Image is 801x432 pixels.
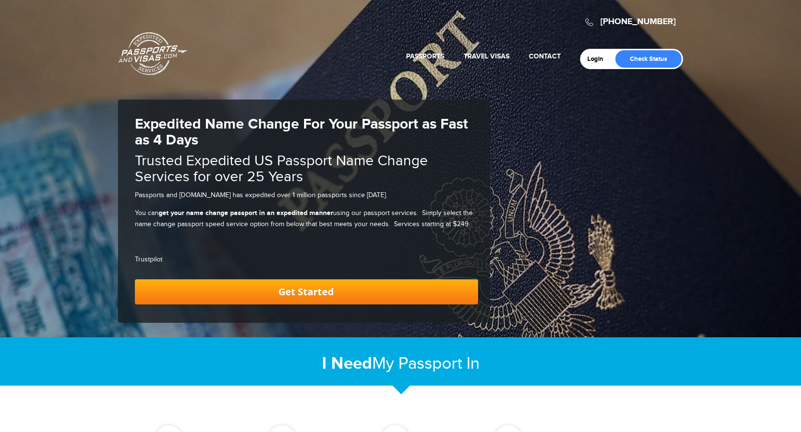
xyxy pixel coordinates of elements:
p: You can using our passport services. Simply select the name change passport speed service option ... [135,208,478,230]
a: Trustpilot [135,256,162,263]
a: Check Status [615,50,682,68]
h2: My [118,353,684,374]
strong: I Need [322,353,372,374]
span: Passport In [398,354,480,374]
a: Contact [529,52,561,60]
a: Passports & [DOMAIN_NAME] [118,32,187,75]
a: Login [587,55,610,63]
a: Travel Visas [464,52,510,60]
a: [PHONE_NUMBER] [600,16,676,27]
a: Passports [406,52,444,60]
a: Get Started [135,279,478,304]
strong: get your name change passport in an expedited manner [159,209,333,217]
p: Passports and [DOMAIN_NAME] has expedited over 1 million passports since [DATE]. [135,190,478,201]
strong: Expedited Name Change For Your Passport as Fast as 4 Days [135,115,468,149]
h2: Trusted Expedited US Passport Name Change Services for over 25 Years [135,153,478,185]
